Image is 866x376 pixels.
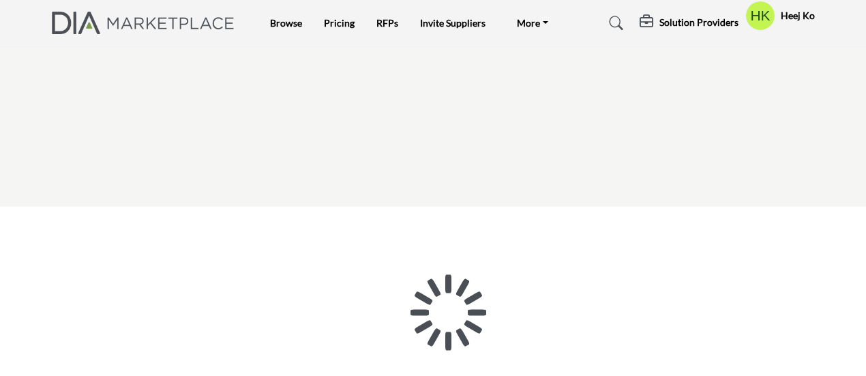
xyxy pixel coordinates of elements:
[507,14,558,33] a: More
[640,15,738,31] div: Solution Providers
[376,17,398,29] a: RFPs
[270,17,302,29] a: Browse
[659,16,738,29] h5: Solution Providers
[781,9,815,23] h5: Heej Ko
[596,12,632,34] a: Search
[324,17,355,29] a: Pricing
[745,1,775,31] button: Show hide supplier dropdown
[52,12,242,34] img: Site Logo
[420,17,486,29] a: Invite Suppliers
